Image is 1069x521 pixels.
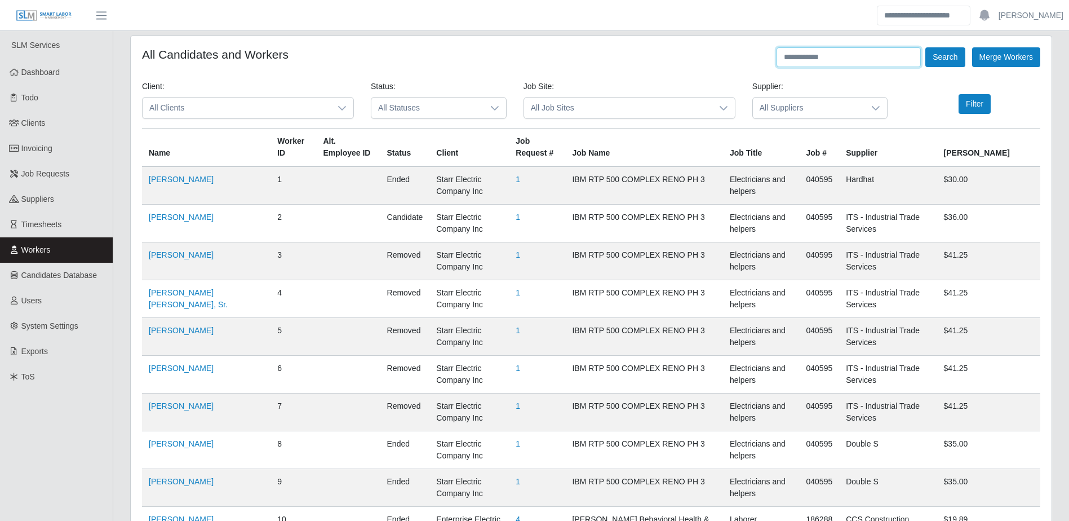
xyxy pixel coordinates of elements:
[429,469,509,507] td: Starr Electric Company Inc
[270,469,316,507] td: 9
[380,280,430,318] td: removed
[380,166,430,205] td: ended
[800,280,840,318] td: 040595
[21,296,42,305] span: Users
[11,41,60,50] span: SLM Services
[524,81,554,92] label: Job Site:
[149,477,214,486] a: [PERSON_NAME]
[937,318,1040,356] td: $41.25
[270,431,316,469] td: 8
[839,205,937,242] td: ITS - Industrial Trade Services
[149,288,228,309] a: [PERSON_NAME] [PERSON_NAME], Sr.
[723,280,799,318] td: Electricians and helpers
[565,469,723,507] td: IBM RTP 500 COMPLEX RENO PH 3
[429,129,509,167] th: Client
[839,394,937,431] td: ITS - Industrial Trade Services
[380,129,430,167] th: Status
[565,394,723,431] td: IBM RTP 500 COMPLEX RENO PH 3
[723,205,799,242] td: Electricians and helpers
[877,6,970,25] input: Search
[21,195,54,204] span: Suppliers
[723,469,799,507] td: Electricians and helpers
[142,129,270,167] th: Name
[565,280,723,318] td: IBM RTP 500 COMPLEX RENO PH 3
[839,469,937,507] td: Double S
[516,439,520,448] a: 1
[21,220,62,229] span: Timesheets
[21,321,78,330] span: System Settings
[21,93,38,102] span: Todo
[380,356,430,394] td: removed
[270,205,316,242] td: 2
[516,288,520,297] a: 1
[723,166,799,205] td: Electricians and helpers
[516,477,520,486] a: 1
[142,47,289,61] h4: All Candidates and Workers
[509,129,565,167] th: Job Request #
[516,401,520,410] a: 1
[800,318,840,356] td: 040595
[149,401,214,410] a: [PERSON_NAME]
[723,129,799,167] th: Job Title
[800,469,840,507] td: 040595
[21,169,70,178] span: Job Requests
[21,144,52,153] span: Invoicing
[937,469,1040,507] td: $35.00
[524,98,712,118] span: All Job Sites
[380,394,430,431] td: removed
[429,242,509,280] td: Starr Electric Company Inc
[937,205,1040,242] td: $36.00
[937,356,1040,394] td: $41.25
[723,242,799,280] td: Electricians and helpers
[21,68,60,77] span: Dashboard
[371,98,484,118] span: All Statuses
[839,431,937,469] td: Double S
[999,10,1063,21] a: [PERSON_NAME]
[380,318,430,356] td: removed
[270,129,316,167] th: Worker ID
[149,250,214,259] a: [PERSON_NAME]
[371,81,396,92] label: Status:
[21,245,51,254] span: Workers
[21,347,48,356] span: Exports
[429,356,509,394] td: Starr Electric Company Inc
[429,394,509,431] td: Starr Electric Company Inc
[800,431,840,469] td: 040595
[839,166,937,205] td: Hardhat
[516,175,520,184] a: 1
[723,394,799,431] td: Electricians and helpers
[380,242,430,280] td: removed
[800,394,840,431] td: 040595
[959,94,991,114] button: Filter
[270,242,316,280] td: 3
[723,318,799,356] td: Electricians and helpers
[380,431,430,469] td: ended
[149,326,214,335] a: [PERSON_NAME]
[839,318,937,356] td: ITS - Industrial Trade Services
[937,129,1040,167] th: [PERSON_NAME]
[149,175,214,184] a: [PERSON_NAME]
[270,394,316,431] td: 7
[565,431,723,469] td: IBM RTP 500 COMPLEX RENO PH 3
[753,98,865,118] span: All Suppliers
[149,439,214,448] a: [PERSON_NAME]
[800,129,840,167] th: Job #
[149,364,214,373] a: [PERSON_NAME]
[21,372,35,381] span: ToS
[839,356,937,394] td: ITS - Industrial Trade Services
[429,318,509,356] td: Starr Electric Company Inc
[429,431,509,469] td: Starr Electric Company Inc
[380,469,430,507] td: ended
[16,10,72,22] img: SLM Logo
[723,356,799,394] td: Electricians and helpers
[270,356,316,394] td: 6
[937,280,1040,318] td: $41.25
[839,280,937,318] td: ITS - Industrial Trade Services
[270,280,316,318] td: 4
[516,326,520,335] a: 1
[565,205,723,242] td: IBM RTP 500 COMPLEX RENO PH 3
[516,364,520,373] a: 1
[565,129,723,167] th: Job Name
[142,81,165,92] label: Client:
[516,250,520,259] a: 1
